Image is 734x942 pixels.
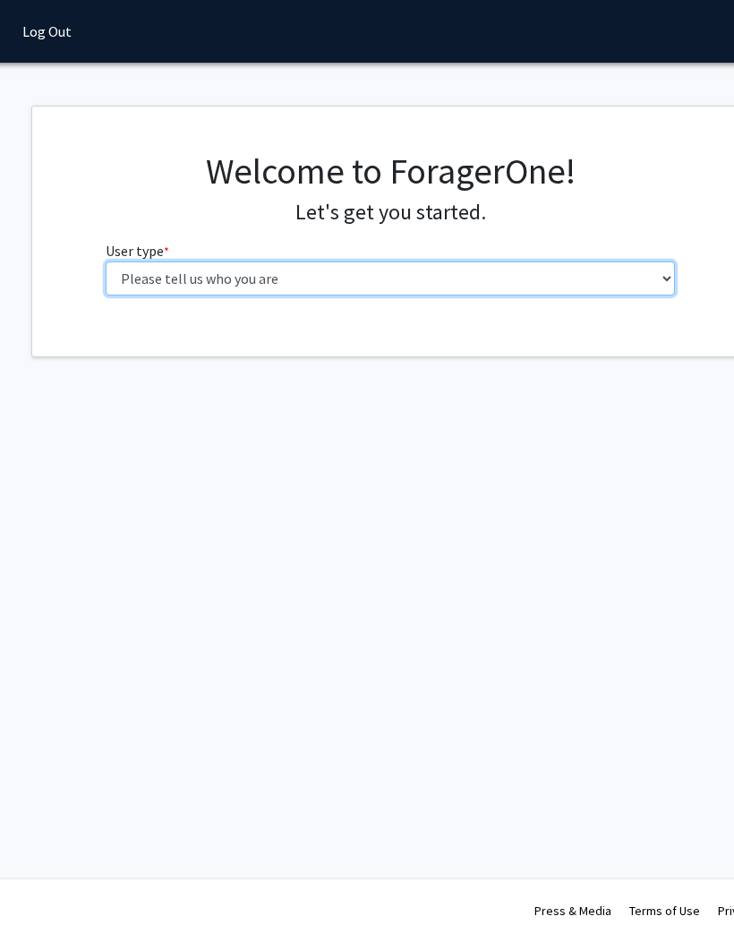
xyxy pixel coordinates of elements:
[106,200,676,226] h4: Let's get you started.
[629,903,700,919] a: Terms of Use
[106,240,169,261] label: User type
[106,150,676,193] h1: Welcome to ForagerOne!
[534,903,611,919] a: Press & Media
[13,861,76,929] iframe: Chat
